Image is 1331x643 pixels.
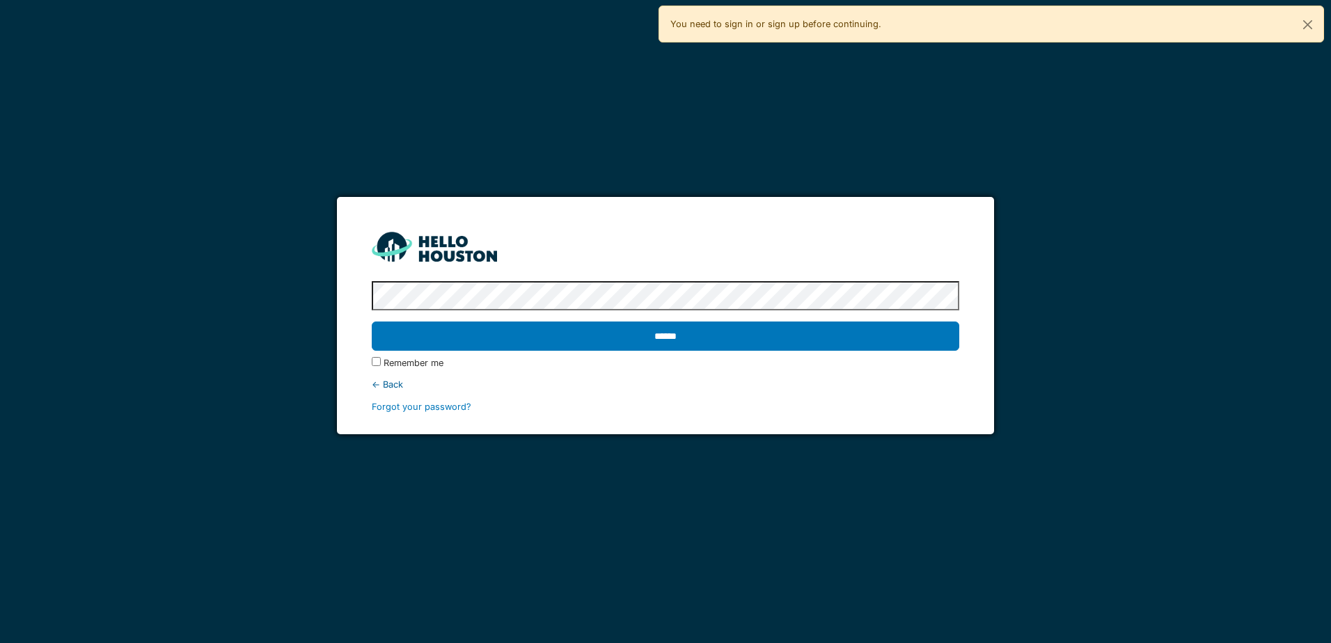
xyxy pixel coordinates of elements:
label: Remember me [384,356,443,370]
div: ← Back [372,378,959,391]
img: HH_line-BYnF2_Hg.png [372,232,497,262]
a: Forgot your password? [372,402,471,412]
div: You need to sign in or sign up before continuing. [659,6,1324,42]
button: Close [1292,6,1323,43]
